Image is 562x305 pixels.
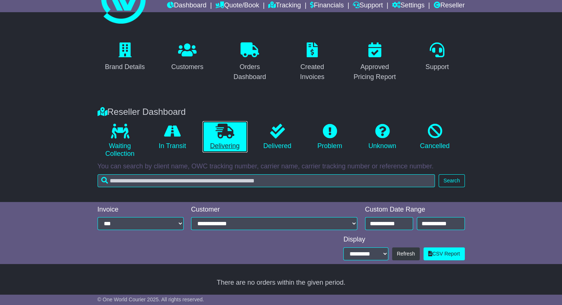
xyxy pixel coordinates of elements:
div: Customers [171,62,203,72]
span: © One World Courier 2025. All rights reserved. [98,297,204,302]
div: Brand Details [105,62,145,72]
div: Support [425,62,449,72]
a: Unknown [360,121,405,153]
a: Support [420,40,453,75]
div: Created Invoices [290,62,335,82]
div: Orders Dashboard [227,62,273,82]
div: Reseller Dashboard [94,107,469,117]
a: Created Invoices [285,40,340,85]
div: Custom Date Range [365,206,465,214]
div: Approved Pricing Report [352,62,398,82]
a: CSV Report [423,247,465,260]
a: Approved Pricing Report [347,40,402,85]
a: Customers [166,40,208,75]
div: Customer [191,206,358,214]
a: Cancelled [412,121,457,153]
div: Invoice [98,206,184,214]
a: Delivered [255,121,300,153]
a: Waiting Collection [98,121,143,161]
button: Refresh [392,247,420,260]
div: Display [343,236,464,244]
a: Delivering [202,121,248,153]
a: Brand Details [100,40,150,75]
button: Search [439,174,464,187]
div: There are no orders within the given period. [96,279,467,287]
p: You can search by client name, OWC tracking number, carrier name, carrier tracking number or refe... [98,162,465,171]
a: In Transit [150,121,195,153]
a: Orders Dashboard [222,40,277,85]
a: Problem [307,121,352,153]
